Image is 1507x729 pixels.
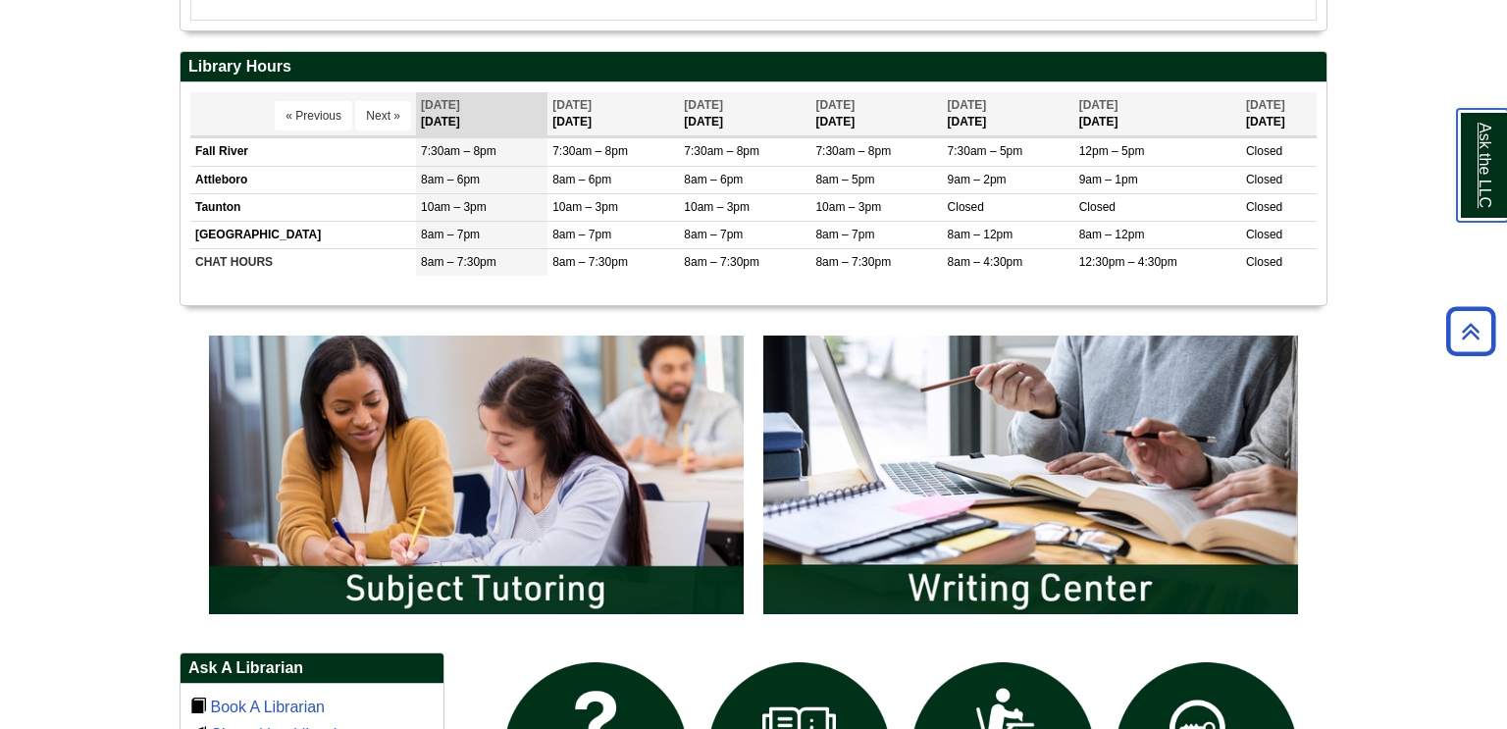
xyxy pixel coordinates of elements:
[190,249,416,277] td: CHAT HOURS
[552,200,618,214] span: 10am – 3pm
[948,255,1023,269] span: 8am – 4:30pm
[421,255,496,269] span: 8am – 7:30pm
[815,200,881,214] span: 10am – 3pm
[948,98,987,112] span: [DATE]
[1246,200,1282,214] span: Closed
[552,144,628,158] span: 7:30am – 8pm
[1079,144,1145,158] span: 12pm – 5pm
[1246,98,1285,112] span: [DATE]
[684,255,759,269] span: 8am – 7:30pm
[948,173,1007,186] span: 9am – 2pm
[684,144,759,158] span: 7:30am – 8pm
[684,228,743,241] span: 8am – 7pm
[1439,318,1502,344] a: Back to Top
[199,326,1308,633] div: slideshow
[684,173,743,186] span: 8am – 6pm
[552,228,611,241] span: 8am – 7pm
[1079,98,1118,112] span: [DATE]
[421,144,496,158] span: 7:30am – 8pm
[815,173,874,186] span: 8am – 5pm
[355,101,411,130] button: Next »
[753,326,1308,624] img: Writing Center Information
[815,228,874,241] span: 8am – 7pm
[190,193,416,221] td: Taunton
[815,144,891,158] span: 7:30am – 8pm
[1241,92,1317,136] th: [DATE]
[684,200,750,214] span: 10am – 3pm
[421,228,480,241] span: 8am – 7pm
[1079,200,1116,214] span: Closed
[948,144,1023,158] span: 7:30am – 5pm
[815,255,891,269] span: 8am – 7:30pm
[810,92,942,136] th: [DATE]
[1246,255,1282,269] span: Closed
[190,138,416,166] td: Fall River
[421,173,480,186] span: 8am – 6pm
[552,173,611,186] span: 8am – 6pm
[684,98,723,112] span: [DATE]
[1079,173,1138,186] span: 9am – 1pm
[1246,228,1282,241] span: Closed
[552,255,628,269] span: 8am – 7:30pm
[421,98,460,112] span: [DATE]
[948,200,984,214] span: Closed
[275,101,352,130] button: « Previous
[181,653,443,684] h2: Ask A Librarian
[943,92,1074,136] th: [DATE]
[190,166,416,193] td: Attleboro
[210,699,325,715] a: Book A Librarian
[815,98,855,112] span: [DATE]
[948,228,1013,241] span: 8am – 12pm
[547,92,679,136] th: [DATE]
[1074,92,1241,136] th: [DATE]
[199,326,753,624] img: Subject Tutoring Information
[1079,228,1145,241] span: 8am – 12pm
[679,92,810,136] th: [DATE]
[552,98,592,112] span: [DATE]
[181,52,1326,82] h2: Library Hours
[421,200,487,214] span: 10am – 3pm
[416,92,547,136] th: [DATE]
[190,221,416,248] td: [GEOGRAPHIC_DATA]
[1246,144,1282,158] span: Closed
[1079,255,1177,269] span: 12:30pm – 4:30pm
[1246,173,1282,186] span: Closed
